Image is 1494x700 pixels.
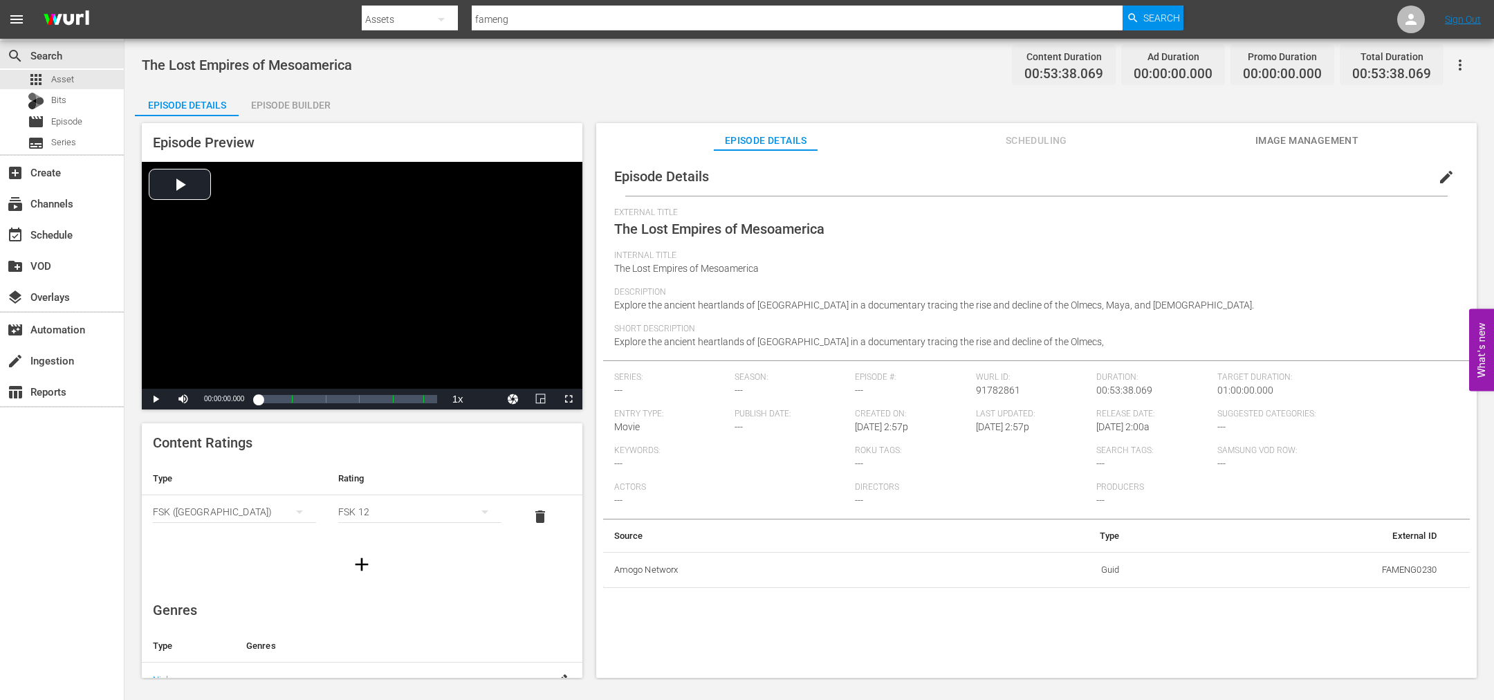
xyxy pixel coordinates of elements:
[28,113,44,130] span: Episode
[153,492,316,531] div: FSK ([GEOGRAPHIC_DATA])
[1469,309,1494,392] button: Open Feedback Widget
[1445,14,1481,25] a: Sign Out
[499,389,527,409] button: Jump To Time
[1352,47,1431,66] div: Total Duration
[153,434,252,451] span: Content Ratings
[855,372,968,383] span: Episode #:
[855,495,863,506] span: ---
[714,132,818,149] span: Episode Details
[614,495,622,506] span: ---
[532,508,548,525] span: delete
[153,134,255,151] span: Episode Preview
[1131,519,1448,553] th: External ID
[614,208,1452,219] span: External Title
[614,300,1254,311] span: Explore the ancient heartlands of [GEOGRAPHIC_DATA] in a documentary tracing the rise and decline...
[1096,409,1210,420] span: Release Date:
[524,500,557,533] button: delete
[1438,169,1455,185] span: edit
[1096,421,1150,432] span: [DATE] 2:00a
[1243,47,1322,66] div: Promo Duration
[614,250,1452,261] span: Internal Title
[7,165,24,181] span: Create
[958,552,1130,588] td: Guid
[1134,66,1212,82] span: 00:00:00.000
[1352,66,1431,82] span: 00:53:38.069
[1096,495,1105,506] span: ---
[855,482,1089,493] span: Directors
[7,48,24,64] span: Search
[51,136,76,149] span: Series
[239,89,342,116] button: Episode Builder
[1243,66,1322,82] span: 00:00:00.000
[614,168,709,185] span: Episode Details
[142,462,582,538] table: simple table
[1430,160,1463,194] button: edit
[235,629,536,663] th: Genres
[239,89,342,122] div: Episode Builder
[976,409,1089,420] span: Last Updated:
[614,221,824,237] span: The Lost Empires of Mesoamerica
[28,135,44,151] span: Series
[603,519,1470,589] table: simple table
[153,674,183,685] a: Nielsen
[7,353,24,369] span: Ingestion
[1255,132,1358,149] span: Image Management
[338,492,501,531] div: FSK 12
[1217,385,1273,396] span: 01:00:00.000
[555,389,582,409] button: Fullscreen
[1096,445,1210,457] span: Search Tags:
[1024,47,1103,66] div: Content Duration
[8,11,25,28] span: menu
[855,421,908,432] span: [DATE] 2:57p
[603,519,959,553] th: Source
[135,89,239,116] button: Episode Details
[153,602,197,618] span: Genres
[1096,482,1331,493] span: Producers
[51,115,82,129] span: Episode
[7,384,24,400] span: Reports
[1096,372,1210,383] span: Duration:
[614,458,622,469] span: ---
[1217,458,1226,469] span: ---
[855,445,1089,457] span: Roku Tags:
[7,322,24,338] span: Automation
[1217,409,1452,420] span: Suggested Categories:
[142,462,327,495] th: Type
[976,385,1020,396] span: 91782861
[855,458,863,469] span: ---
[855,385,863,396] span: ---
[142,57,352,73] span: The Lost Empires of Mesoamerica
[1217,445,1331,457] span: Samsung VOD Row:
[1134,47,1212,66] div: Ad Duration
[603,552,959,588] th: Amogo Networx
[976,372,1089,383] span: Wurl ID:
[976,421,1029,432] span: [DATE] 2:57p
[614,336,1104,347] span: Explore the ancient heartlands of [GEOGRAPHIC_DATA] in a documentary tracing the rise and decline...
[614,421,640,432] span: Movie
[1217,372,1452,383] span: Target Duration:
[7,227,24,243] span: Schedule
[28,93,44,109] div: Bits
[958,519,1130,553] th: Type
[735,409,848,420] span: Publish Date:
[735,372,848,383] span: Season:
[169,389,197,409] button: Mute
[1131,552,1448,588] td: FAMENG0230
[327,462,513,495] th: Rating
[33,3,100,36] img: ans4CAIJ8jUAAAAAAAAAAAAAAAAAAAAAAAAgQb4GAAAAAAAAAAAAAAAAAAAAAAAAJMjXAAAAAAAAAAAAAAAAAAAAAAAAgAT5G...
[258,395,436,403] div: Progress Bar
[1123,6,1183,30] button: Search
[735,421,743,432] span: ---
[51,73,74,86] span: Asset
[614,372,728,383] span: Series:
[7,289,24,306] span: Overlays
[7,258,24,275] span: VOD
[28,71,44,88] span: Asset
[614,385,622,396] span: ---
[1024,66,1103,82] span: 00:53:38.069
[1217,421,1226,432] span: ---
[1096,385,1152,396] span: 00:53:38.069
[142,629,235,663] th: Type
[7,196,24,212] span: Channels
[614,263,759,274] span: The Lost Empires of Mesoamerica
